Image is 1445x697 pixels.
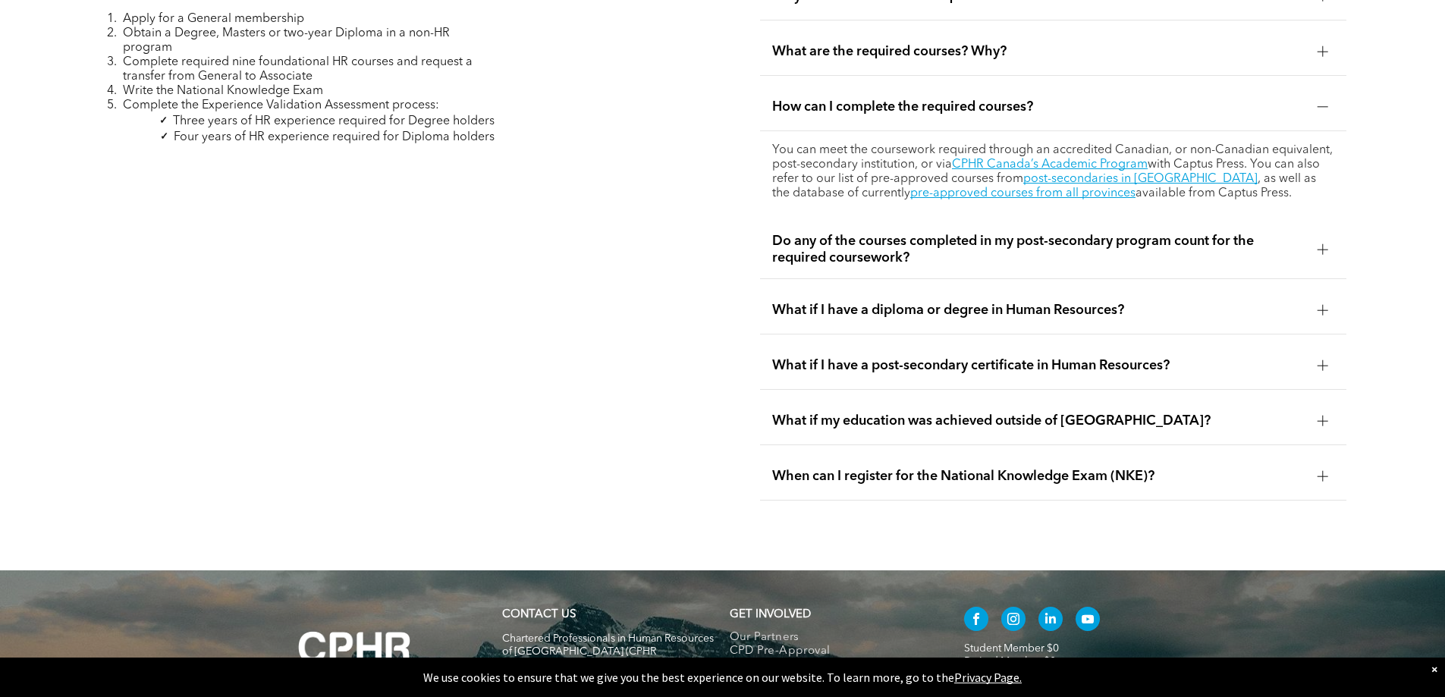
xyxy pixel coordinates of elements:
a: youtube [1076,607,1100,635]
a: Student Member $0 [964,643,1059,654]
span: Complete the Experience Validation Assessment process: [123,99,439,111]
div: Dismiss notification [1431,661,1437,677]
a: pre-approved courses from all provinces [910,187,1136,199]
span: What if I have a post-secondary certificate in Human Resources? [772,357,1305,374]
span: What if my education was achieved outside of [GEOGRAPHIC_DATA]? [772,413,1305,429]
a: CPHR Canada’s Academic Program [952,159,1148,171]
a: linkedin [1038,607,1063,635]
span: What are the required courses? Why? [772,43,1305,60]
span: Do any of the courses completed in my post-secondary program count for the required coursework? [772,233,1305,266]
a: CPD Pre-Approval [730,645,932,658]
a: instagram [1001,607,1026,635]
span: GET INVOLVED [730,609,811,620]
a: CONTACT US [502,609,576,620]
a: Privacy Page. [954,670,1022,685]
a: Retired Member $0 [964,656,1056,667]
span: Obtain a Degree, Masters or two-year Diploma in a non-HR program [123,27,450,54]
span: How can I complete the required courses? [772,99,1305,115]
span: Write the National Knowledge Exam [123,85,323,97]
span: Apply for a General membership [123,13,304,25]
a: Our Partners [730,631,932,645]
p: You can meet the coursework required through an accredited Canadian, or non-Canadian equivalent, ... [772,143,1334,201]
span: Four years of HR experience required for Diploma holders [174,131,495,143]
span: Three years of HR experience required for Degree holders [173,115,495,127]
span: What if I have a diploma or degree in Human Resources? [772,302,1305,319]
span: Complete required nine foundational HR courses and request a transfer from General to Associate [123,56,473,83]
span: When can I register for the National Knowledge Exam (NKE)? [772,468,1305,485]
span: Chartered Professionals in Human Resources of [GEOGRAPHIC_DATA] (CPHR [GEOGRAPHIC_DATA]) [502,633,714,670]
a: post-secondaries in [GEOGRAPHIC_DATA] [1023,173,1258,185]
a: facebook [964,607,988,635]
